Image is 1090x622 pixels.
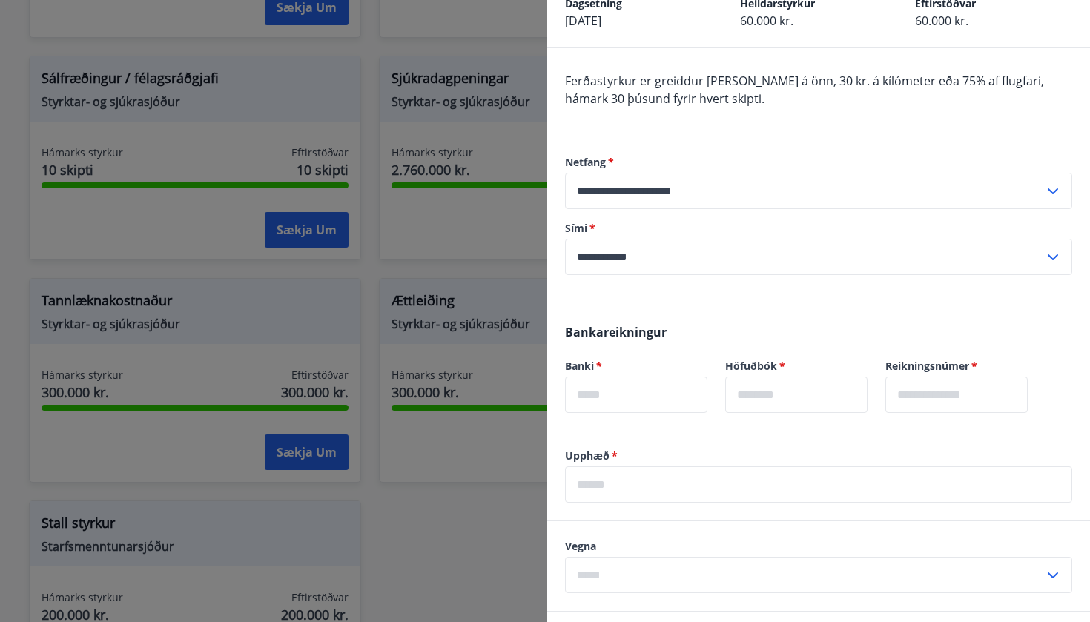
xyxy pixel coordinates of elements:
[740,13,793,29] span: 60.000 kr.
[565,324,667,340] span: Bankareikningur
[565,359,707,374] label: Banki
[565,155,1072,170] label: Netfang
[915,13,968,29] span: 60.000 kr.
[885,359,1028,374] label: Reikningsnúmer
[725,359,868,374] label: Höfuðbók
[565,73,1044,107] span: Ferðastyrkur er greiddur [PERSON_NAME] á önn, 30 kr. á kílómeter eða 75% af flugfari, hámark 30 þ...
[565,13,601,29] span: [DATE]
[565,221,1072,236] label: Sími
[565,466,1072,503] div: Upphæð
[565,539,1072,554] label: Vegna
[565,449,1072,463] label: Upphæð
